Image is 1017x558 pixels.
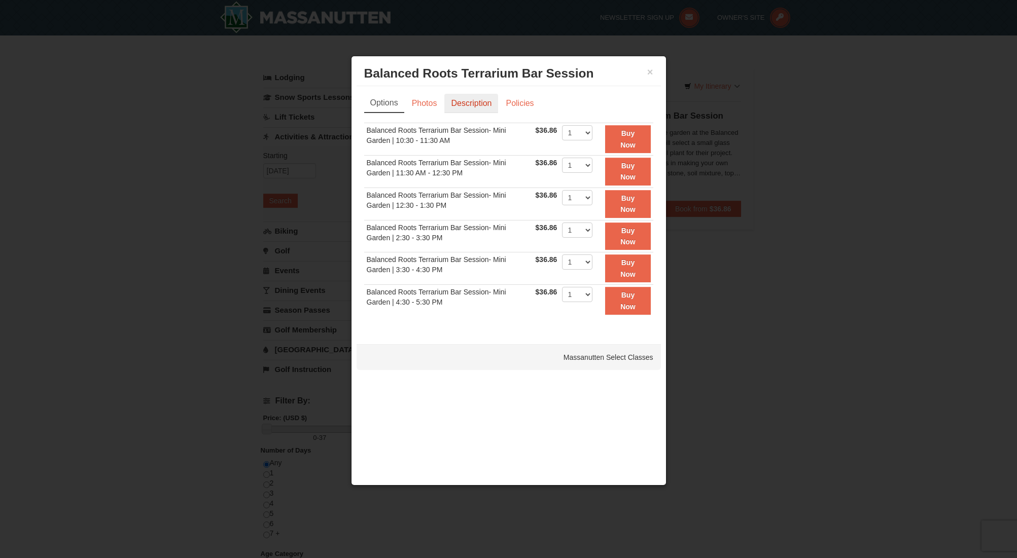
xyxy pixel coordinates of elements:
button: × [647,67,653,77]
a: Photos [405,94,444,113]
a: Options [364,94,404,113]
button: Buy Now [605,222,650,250]
strong: Buy Now [620,258,636,278]
span: $36.86 [536,126,557,134]
a: Description [444,94,498,113]
span: $36.86 [536,288,557,296]
button: Buy Now [605,125,650,153]
strong: Buy Now [620,227,636,246]
strong: Buy Now [620,194,636,213]
td: Balanced Roots Terrarium Bar Session- Mini Garden | 4:30 - 5:30 PM [364,285,533,317]
span: $36.86 [536,159,557,167]
strong: Buy Now [620,129,636,148]
td: Balanced Roots Terrarium Bar Session- Mini Garden | 10:30 - 11:30 AM [364,123,533,156]
div: Massanutten Select Classes [357,345,661,370]
button: Buy Now [605,287,650,315]
h3: Balanced Roots Terrarium Bar Session [364,66,653,81]
td: Balanced Roots Terrarium Bar Session- Mini Garden | 12:30 - 1:30 PM [364,188,533,220]
span: $36.86 [536,191,557,199]
strong: Buy Now [620,291,636,310]
button: Buy Now [605,254,650,282]
td: Balanced Roots Terrarium Bar Session- Mini Garden | 2:30 - 3:30 PM [364,220,533,252]
td: Balanced Roots Terrarium Bar Session- Mini Garden | 3:30 - 4:30 PM [364,252,533,285]
button: Buy Now [605,190,650,218]
a: Policies [499,94,540,113]
span: $36.86 [536,255,557,264]
button: Buy Now [605,158,650,185]
td: Balanced Roots Terrarium Bar Session- Mini Garden | 11:30 AM - 12:30 PM [364,155,533,188]
span: $36.86 [536,224,557,232]
strong: Buy Now [620,162,636,181]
